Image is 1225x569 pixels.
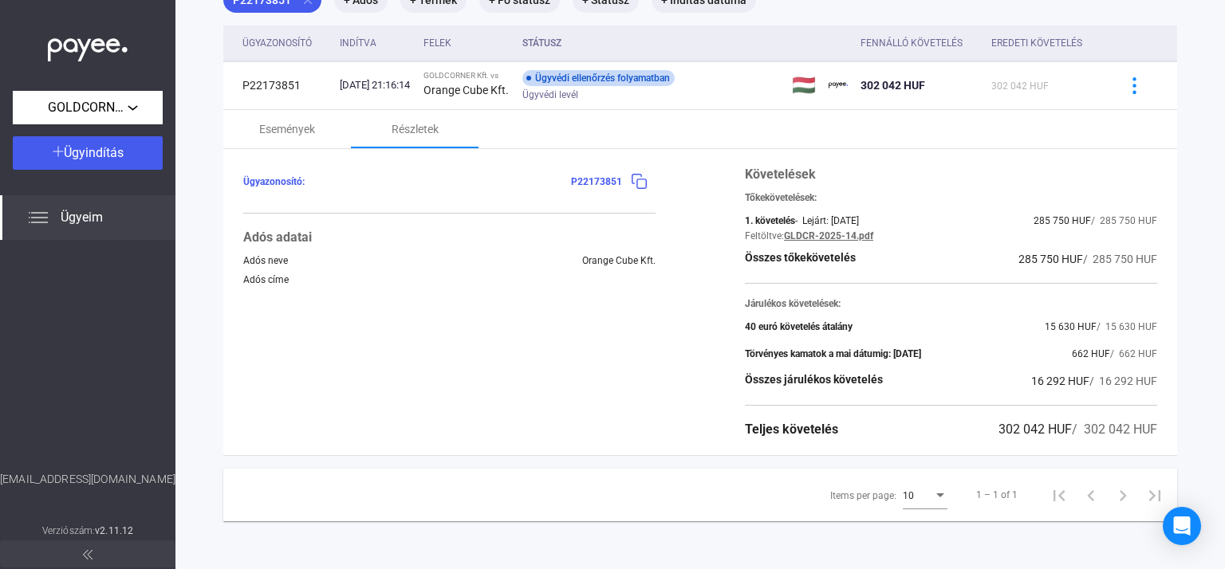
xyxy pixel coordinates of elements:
[340,33,411,53] div: Indítva
[392,120,439,139] div: Részletek
[745,298,1157,309] div: Járulékos követelések:
[242,33,312,53] div: Ügyazonosító
[631,173,648,190] img: copy-blue
[784,230,873,241] a: GLDCR-2025-14.pdf
[976,485,1018,504] div: 1 – 1 of 1
[622,165,656,198] button: copy-blue
[522,85,578,104] span: Ügyvédi levél
[795,215,859,226] div: - Lejárt: [DATE]
[64,145,124,160] span: Ügyindítás
[340,77,411,93] div: [DATE] 21:16:14
[991,33,1082,53] div: Eredeti követelés
[223,61,333,109] td: P22173851
[999,422,1072,437] span: 302 042 HUF
[243,228,656,247] div: Adós adatai
[29,208,48,227] img: list.svg
[83,550,93,559] img: arrow-double-left-grey.svg
[522,70,675,86] div: Ügyvédi ellenőrzés folyamatban
[582,255,656,266] div: Orange Cube Kft.
[1018,253,1083,265] span: 285 750 HUF
[903,485,947,504] mat-select: Items per page:
[516,26,786,61] th: Státusz
[1034,215,1091,226] span: 285 750 HUF
[745,321,853,332] div: 40 euró követelés átalány
[423,33,451,53] div: Felek
[243,274,289,285] div: Adós címe
[1089,375,1157,387] span: / 16 292 HUF
[1075,479,1107,511] button: Previous page
[1097,321,1157,332] span: / 15 630 HUF
[1117,69,1151,102] button: more-blue
[861,33,978,53] div: Fennálló követelés
[745,192,1157,203] div: Tőkekövetelések:
[745,371,883,390] div: Összes járulékos követelés
[991,33,1097,53] div: Eredeti követelés
[242,33,327,53] div: Ügyazonosító
[1043,479,1075,511] button: First page
[53,146,64,157] img: plus-white.svg
[745,165,1157,184] div: Követelések
[340,33,376,53] div: Indítva
[423,84,509,96] strong: Orange Cube Kft.
[571,176,622,187] span: P22173851
[745,348,921,359] div: Törvényes kamatok a mai dátumig: [DATE]
[13,136,163,170] button: Ügyindítás
[745,249,856,269] div: Összes tőkekövetelés
[61,208,103,227] span: Ügyeim
[1083,253,1157,265] span: / 285 750 HUF
[745,215,795,226] div: 1. követelés
[991,80,1049,92] span: 302 042 HUF
[830,486,896,505] div: Items per page:
[13,91,163,124] button: GOLDCORNER Kft.
[423,71,510,80] div: GOLDCORNER Kft. vs
[903,490,914,501] span: 10
[745,230,784,241] div: Feltöltve:
[1072,422,1157,437] span: / 302 042 HUF
[95,525,133,536] strong: v2.11.12
[745,420,838,439] div: Teljes követelés
[423,33,510,53] div: Felek
[861,33,963,53] div: Fennálló követelés
[1110,348,1157,359] span: / 662 HUF
[48,29,128,62] img: white-payee-white-dot.svg
[259,120,315,139] div: Események
[1031,375,1089,387] span: 16 292 HUF
[829,76,848,95] img: payee-logo
[48,98,128,117] span: GOLDCORNER Kft.
[1091,215,1157,226] span: / 285 750 HUF
[243,255,288,266] div: Adós neve
[1045,321,1097,332] span: 15 630 HUF
[861,79,925,92] span: 302 042 HUF
[1107,479,1139,511] button: Next page
[243,176,305,187] span: Ügyazonosító:
[1072,348,1110,359] span: 662 HUF
[786,61,822,109] td: 🇭🇺
[1126,77,1143,94] img: more-blue
[1139,479,1171,511] button: Last page
[1163,507,1201,545] div: Open Intercom Messenger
